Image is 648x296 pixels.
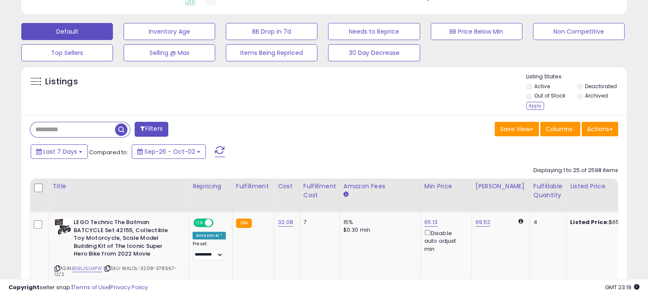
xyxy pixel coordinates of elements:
[546,125,573,133] span: Columns
[212,219,226,227] span: OFF
[533,182,563,200] div: Fulfillable Quantity
[534,92,565,99] label: Out of Stock
[74,218,177,260] b: LEGO Technic The Batman BATCYCLE Set 42155, Collectible Toy Motorcycle, Scale Model Building Kit ...
[72,265,102,272] a: B0BLJ5LMPW
[424,182,468,191] div: Min Price
[475,218,491,227] a: 69.52
[495,122,539,136] button: Save View
[124,44,215,61] button: Selling @ Max
[585,83,616,90] label: Deactivated
[540,122,580,136] button: Columns
[343,191,348,198] small: Amazon Fees.
[431,23,522,40] button: BB Price Below Min
[328,23,420,40] button: Needs to Reprice
[21,44,113,61] button: Top Sellers
[533,218,560,226] div: 4
[424,218,438,227] a: 65.13
[343,182,417,191] div: Amazon Fees
[55,218,72,236] img: 51oAfrPoPQL._SL40_.jpg
[570,218,641,226] div: $65.13
[21,23,113,40] button: Default
[605,283,639,291] span: 2025-10-10 23:19 GMT
[226,23,317,40] button: BB Drop in 7d
[193,182,229,191] div: Repricing
[328,44,420,61] button: 30 Day Decrease
[343,226,414,234] div: $0.30 min
[303,182,336,200] div: Fulfillment Cost
[424,228,465,253] div: Disable auto adjust min
[55,265,177,278] span: | SKU: WALOL-3208-378567-12/2
[570,182,644,191] div: Listed Price
[193,241,226,260] div: Preset:
[194,219,205,227] span: ON
[475,182,526,191] div: [PERSON_NAME]
[73,283,109,291] a: Terms of Use
[135,122,168,137] button: Filters
[43,147,77,156] span: Last 7 Days
[278,182,296,191] div: Cost
[52,182,185,191] div: Title
[236,182,271,191] div: Fulfillment
[89,148,128,156] span: Compared to:
[526,102,544,110] div: Apply
[343,218,414,226] div: 15%
[303,218,333,226] div: 7
[124,23,215,40] button: Inventory Age
[110,283,148,291] a: Privacy Policy
[582,122,618,136] button: Actions
[132,144,206,159] button: Sep-26 - Oct-02
[278,218,293,227] a: 32.08
[533,23,625,40] button: Non Competitive
[526,73,627,81] p: Listing States:
[9,283,40,291] strong: Copyright
[31,144,88,159] button: Last 7 Days
[9,284,148,292] div: seller snap | |
[226,44,317,61] button: Items Being Repriced
[570,218,609,226] b: Listed Price:
[236,218,252,228] small: FBA
[534,83,550,90] label: Active
[533,167,618,175] div: Displaying 1 to 25 of 2598 items
[45,76,78,88] h5: Listings
[585,92,608,99] label: Archived
[193,232,226,239] div: Amazon AI *
[144,147,195,156] span: Sep-26 - Oct-02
